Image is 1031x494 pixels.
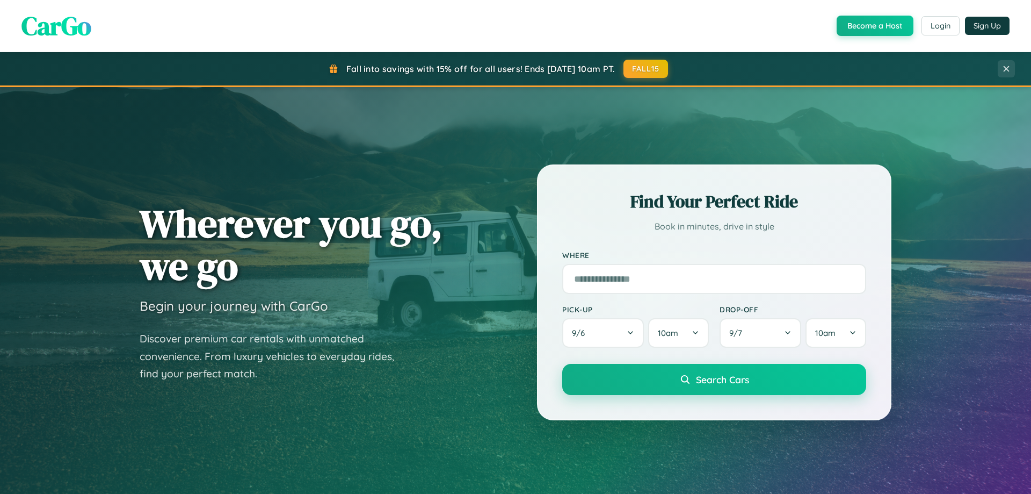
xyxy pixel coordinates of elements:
[562,318,644,348] button: 9/6
[140,202,442,287] h1: Wherever you go, we go
[572,328,590,338] span: 9 / 6
[562,190,866,213] h2: Find Your Perfect Ride
[837,16,913,36] button: Become a Host
[805,318,866,348] button: 10am
[720,318,801,348] button: 9/7
[562,364,866,395] button: Search Cars
[658,328,678,338] span: 10am
[965,17,1010,35] button: Sign Up
[562,305,709,314] label: Pick-up
[562,219,866,234] p: Book in minutes, drive in style
[720,305,866,314] label: Drop-off
[140,298,328,314] h3: Begin your journey with CarGo
[921,16,960,35] button: Login
[346,63,615,74] span: Fall into savings with 15% off for all users! Ends [DATE] 10am PT.
[648,318,709,348] button: 10am
[21,8,91,44] span: CarGo
[140,330,408,383] p: Discover premium car rentals with unmatched convenience. From luxury vehicles to everyday rides, ...
[815,328,836,338] span: 10am
[729,328,747,338] span: 9 / 7
[562,250,866,260] label: Where
[696,374,749,385] span: Search Cars
[623,60,669,78] button: FALL15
